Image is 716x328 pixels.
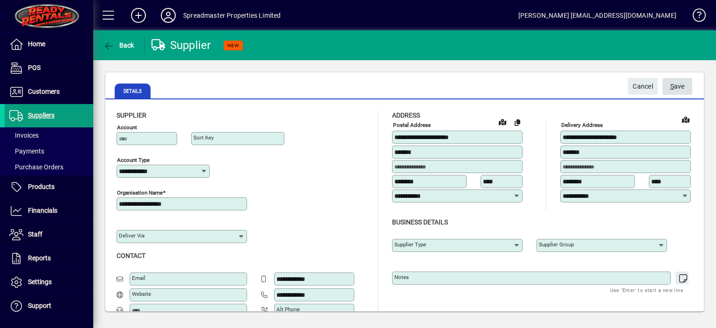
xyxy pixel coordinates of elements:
[117,189,163,196] mat-label: Organisation name
[610,285,683,295] mat-hint: Use 'Enter' to start a new line
[93,37,145,54] app-page-header-button: Back
[5,33,93,56] a: Home
[28,207,57,214] span: Financials
[28,302,51,309] span: Support
[28,254,51,262] span: Reports
[510,115,525,130] button: Copy to Delivery address
[495,114,510,129] a: View on map
[5,199,93,223] a: Financials
[5,247,93,270] a: Reports
[103,42,134,49] span: Back
[9,163,63,171] span: Purchase Orders
[5,159,93,175] a: Purchase Orders
[132,275,145,281] mat-label: Email
[392,218,448,226] span: Business details
[28,183,55,190] span: Products
[276,306,300,313] mat-label: Alt Phone
[5,56,93,80] a: POS
[132,291,151,297] mat-label: Website
[28,278,52,286] span: Settings
[117,252,145,259] span: Contact
[678,112,693,127] a: View on map
[5,223,93,246] a: Staff
[153,7,183,24] button: Profile
[193,134,213,141] mat-label: Sort key
[124,7,153,24] button: Add
[117,124,137,131] mat-label: Account
[392,112,420,119] span: Address
[518,8,676,23] div: [PERSON_NAME] [EMAIL_ADDRESS][DOMAIN_NAME]
[5,294,93,318] a: Support
[686,2,704,32] a: Knowledge Base
[28,88,60,95] span: Customers
[28,64,41,71] span: POS
[119,232,145,239] mat-label: Deliver via
[628,78,658,95] button: Cancel
[117,157,150,163] mat-label: Account Type
[117,112,146,119] span: Supplier
[5,271,93,294] a: Settings
[9,147,44,155] span: Payments
[5,80,93,104] a: Customers
[227,42,239,49] span: NEW
[5,127,93,143] a: Invoices
[670,83,674,90] span: S
[115,84,151,98] span: Details
[151,38,211,53] div: Supplier
[101,37,137,54] button: Back
[670,79,685,94] span: ave
[539,241,574,248] mat-label: Supplier group
[5,175,93,199] a: Products
[28,40,45,48] span: Home
[9,132,39,139] span: Invoices
[28,112,55,119] span: Suppliers
[5,143,93,159] a: Payments
[662,78,692,95] button: Save
[394,241,426,248] mat-label: Supplier type
[633,79,653,94] span: Cancel
[394,274,409,280] mat-label: Notes
[183,8,281,23] div: Spreadmaster Properties Limited
[28,230,42,238] span: Staff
